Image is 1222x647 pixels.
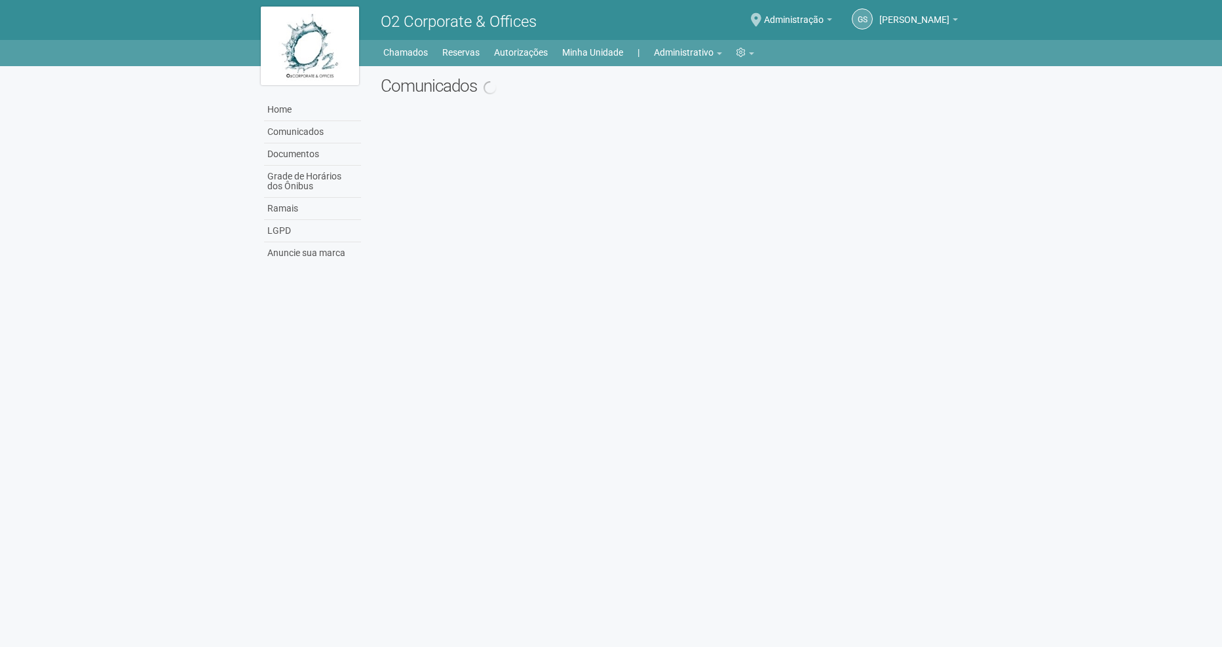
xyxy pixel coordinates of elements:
a: Reservas [442,43,480,62]
a: Minha Unidade [562,43,623,62]
a: Anuncie sua marca [264,242,361,264]
span: Administração [764,2,824,25]
a: Grade de Horários dos Ônibus [264,166,361,198]
img: logo.jpg [261,7,359,85]
a: LGPD [264,220,361,242]
span: Gabriela Souza [879,2,949,25]
span: O2 Corporate & Offices [381,12,537,31]
a: Chamados [383,43,428,62]
a: | [638,43,640,62]
h2: Comunicados [381,76,962,96]
a: Autorizações [494,43,548,62]
a: Configurações [736,43,754,62]
a: GS [852,9,873,29]
a: Ramais [264,198,361,220]
a: Administração [764,16,832,27]
a: [PERSON_NAME] [879,16,958,27]
a: Administrativo [654,43,722,62]
a: Home [264,99,361,121]
a: Comunicados [264,121,361,143]
img: spinner.png [483,81,497,95]
a: Documentos [264,143,361,166]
